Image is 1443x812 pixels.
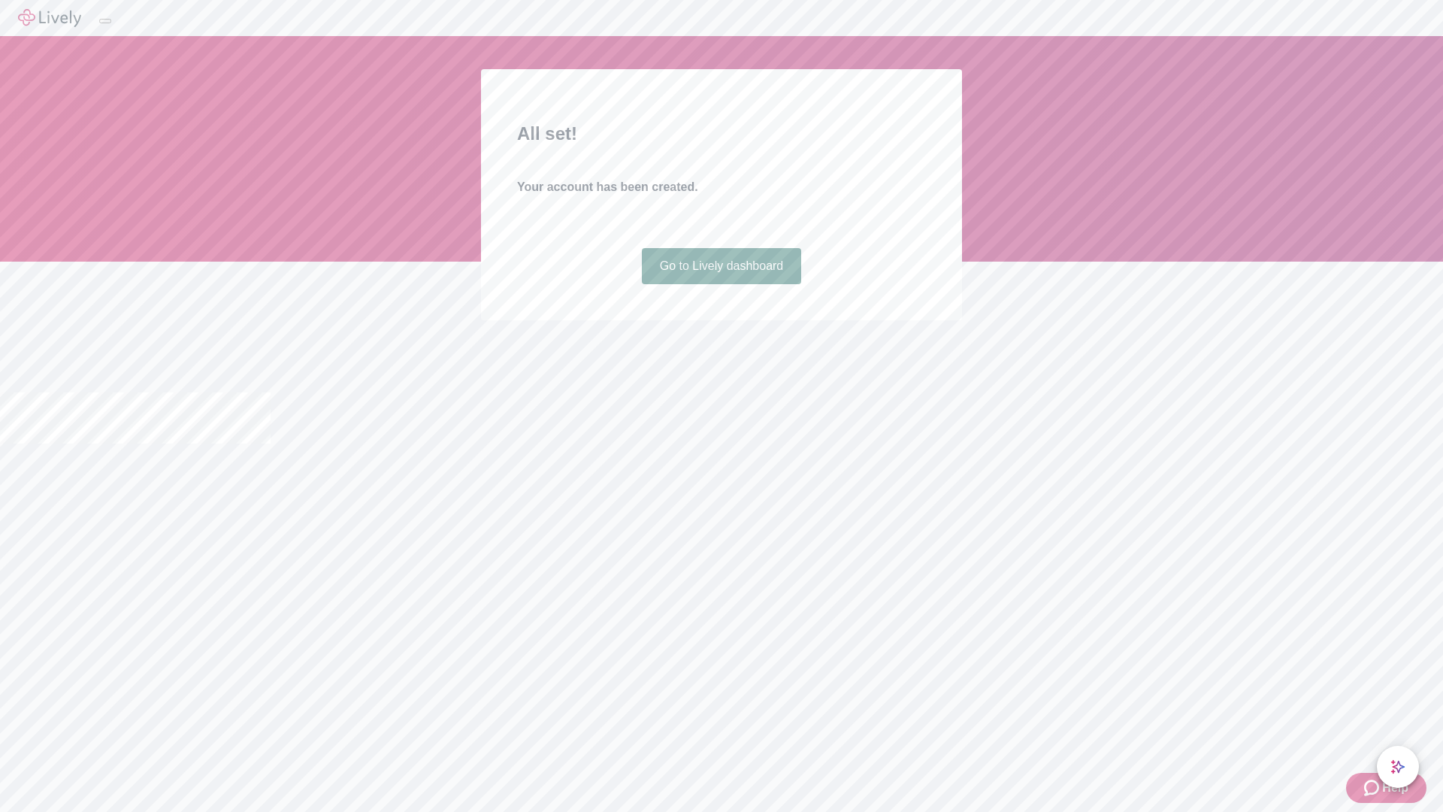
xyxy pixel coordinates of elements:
[1390,759,1405,774] svg: Lively AI Assistant
[18,9,81,27] img: Lively
[1346,773,1426,803] button: Zendesk support iconHelp
[517,178,926,196] h4: Your account has been created.
[642,248,802,284] a: Go to Lively dashboard
[1377,746,1419,788] button: chat
[1382,779,1408,797] span: Help
[517,120,926,147] h2: All set!
[1364,779,1382,797] svg: Zendesk support icon
[99,19,111,23] button: Log out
